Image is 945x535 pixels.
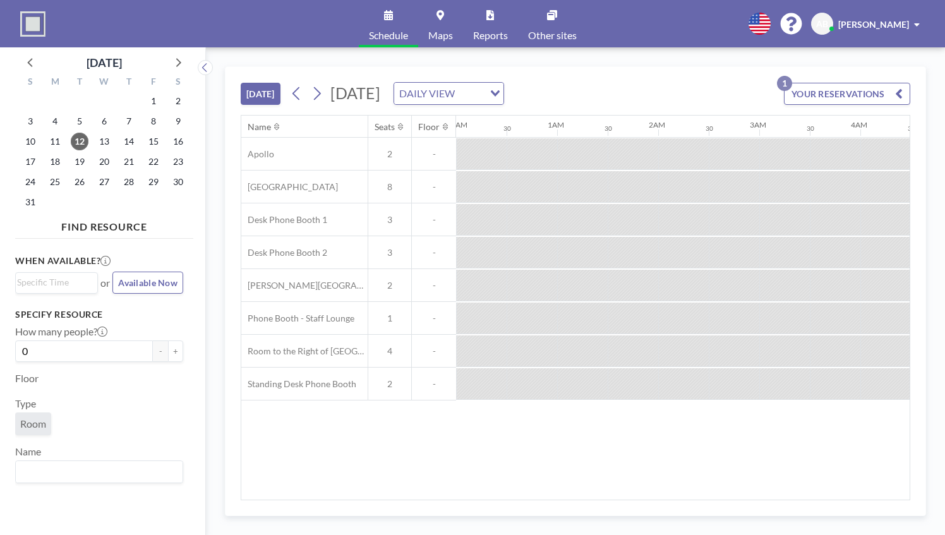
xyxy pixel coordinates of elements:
[145,112,162,130] span: Friday, August 8, 2025
[528,30,577,40] span: Other sites
[141,75,166,91] div: F
[118,277,178,288] span: Available Now
[16,273,97,292] div: Search for option
[503,124,511,133] div: 30
[459,85,483,102] input: Search for option
[95,133,113,150] span: Wednesday, August 13, 2025
[20,418,46,430] span: Room
[750,120,766,129] div: 3AM
[18,75,43,91] div: S
[368,247,411,258] span: 3
[241,346,368,357] span: Room to the Right of [GEOGRAPHIC_DATA]
[412,378,456,390] span: -
[241,313,354,324] span: Phone Booth - Staff Lounge
[168,340,183,362] button: +
[169,153,187,171] span: Saturday, August 23, 2025
[15,215,193,233] h4: FIND RESOURCE
[71,173,88,191] span: Tuesday, August 26, 2025
[241,83,280,105] button: [DATE]
[368,313,411,324] span: 1
[784,83,910,105] button: YOUR RESERVATIONS1
[838,19,909,30] span: [PERSON_NAME]
[112,272,183,294] button: Available Now
[706,124,713,133] div: 30
[248,121,271,133] div: Name
[241,148,274,160] span: Apollo
[71,133,88,150] span: Tuesday, August 12, 2025
[412,280,456,291] span: -
[241,280,368,291] span: [PERSON_NAME][GEOGRAPHIC_DATA]
[21,193,39,211] span: Sunday, August 31, 2025
[15,309,183,320] h3: Specify resource
[369,30,408,40] span: Schedule
[816,18,828,30] span: AB
[473,30,508,40] span: Reports
[153,340,168,362] button: -
[21,173,39,191] span: Sunday, August 24, 2025
[418,121,440,133] div: Floor
[95,112,113,130] span: Wednesday, August 6, 2025
[368,214,411,225] span: 3
[71,153,88,171] span: Tuesday, August 19, 2025
[241,181,338,193] span: [GEOGRAPHIC_DATA]
[908,124,915,133] div: 30
[368,280,411,291] span: 2
[368,378,411,390] span: 2
[46,173,64,191] span: Monday, August 25, 2025
[21,133,39,150] span: Sunday, August 10, 2025
[46,133,64,150] span: Monday, August 11, 2025
[397,85,457,102] span: DAILY VIEW
[548,120,564,129] div: 1AM
[851,120,867,129] div: 4AM
[43,75,68,91] div: M
[241,247,327,258] span: Desk Phone Booth 2
[807,124,814,133] div: 30
[368,346,411,357] span: 4
[120,112,138,130] span: Thursday, August 7, 2025
[166,75,190,91] div: S
[120,173,138,191] span: Thursday, August 28, 2025
[21,153,39,171] span: Sunday, August 17, 2025
[17,275,90,289] input: Search for option
[116,75,141,91] div: T
[375,121,395,133] div: Seats
[649,120,665,129] div: 2AM
[428,30,453,40] span: Maps
[15,372,39,385] label: Floor
[447,120,467,129] div: 12AM
[777,76,792,91] p: 1
[169,112,187,130] span: Saturday, August 9, 2025
[412,214,456,225] span: -
[412,346,456,357] span: -
[100,277,110,289] span: or
[20,11,45,37] img: organization-logo
[412,148,456,160] span: -
[169,133,187,150] span: Saturday, August 16, 2025
[120,133,138,150] span: Thursday, August 14, 2025
[368,181,411,193] span: 8
[15,445,41,458] label: Name
[15,397,36,410] label: Type
[412,313,456,324] span: -
[605,124,612,133] div: 30
[169,173,187,191] span: Saturday, August 30, 2025
[21,112,39,130] span: Sunday, August 3, 2025
[120,153,138,171] span: Thursday, August 21, 2025
[16,461,183,483] div: Search for option
[241,214,327,225] span: Desk Phone Booth 1
[368,148,411,160] span: 2
[46,153,64,171] span: Monday, August 18, 2025
[145,153,162,171] span: Friday, August 22, 2025
[169,92,187,110] span: Saturday, August 2, 2025
[95,173,113,191] span: Wednesday, August 27, 2025
[145,173,162,191] span: Friday, August 29, 2025
[17,464,176,480] input: Search for option
[145,133,162,150] span: Friday, August 15, 2025
[71,112,88,130] span: Tuesday, August 5, 2025
[330,83,380,102] span: [DATE]
[46,112,64,130] span: Monday, August 4, 2025
[412,181,456,193] span: -
[145,92,162,110] span: Friday, August 1, 2025
[241,378,356,390] span: Standing Desk Phone Booth
[87,54,122,71] div: [DATE]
